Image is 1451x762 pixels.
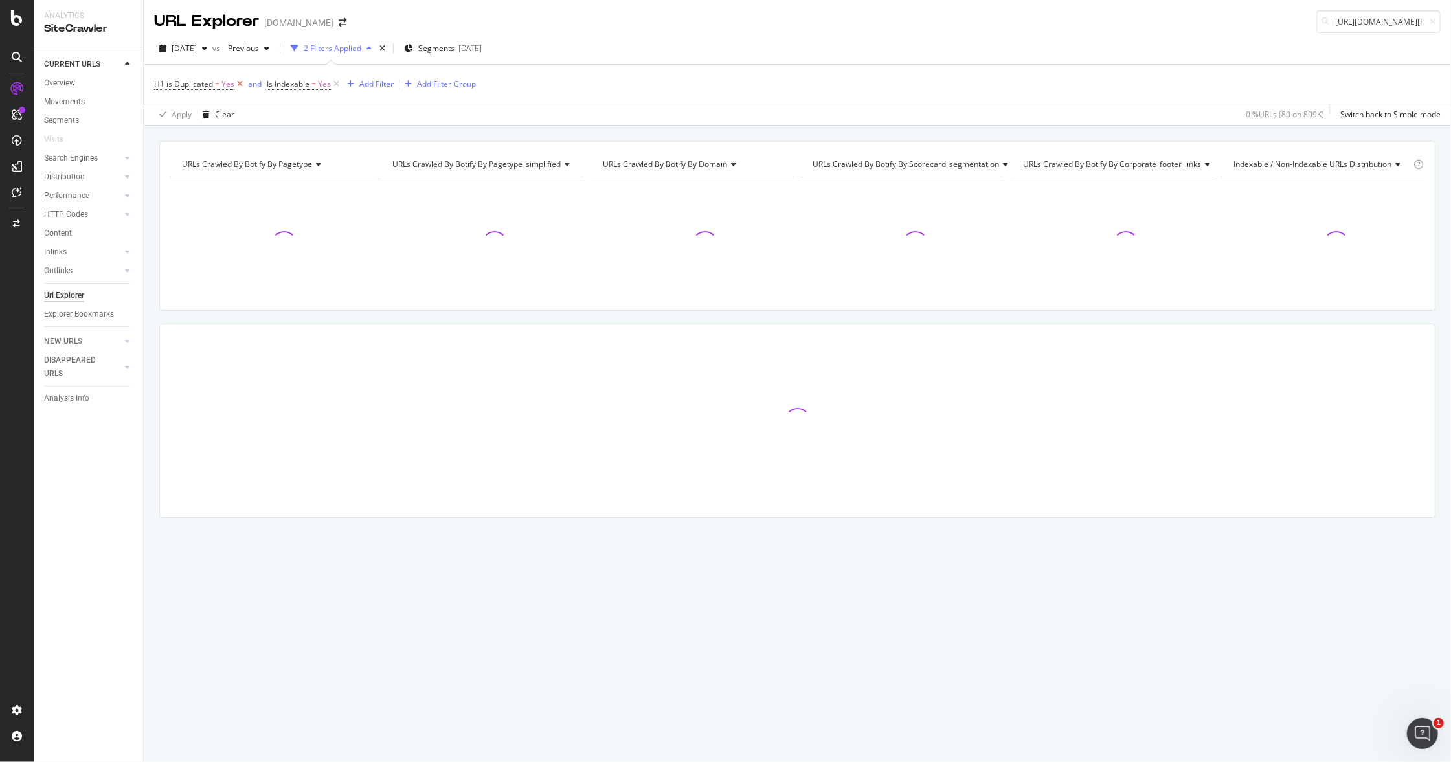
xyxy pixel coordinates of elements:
span: vs [212,43,223,54]
a: NEW URLS [44,335,121,348]
div: CURRENT URLS [44,58,100,71]
button: Apply [154,104,192,125]
a: Outlinks [44,264,121,278]
div: DISAPPEARED URLS [44,353,109,381]
span: Previous [223,43,259,54]
span: 2025 Sep. 4th [172,43,197,54]
button: Previous [223,38,275,59]
div: Content [44,227,72,240]
div: 2 Filters Applied [304,43,361,54]
div: Analysis Info [44,392,89,405]
a: Url Explorer [44,289,134,302]
div: Movements [44,95,85,109]
div: SiteCrawler [44,21,133,36]
span: Indexable / Non-Indexable URLs distribution [1233,159,1391,170]
div: NEW URLS [44,335,82,348]
div: [DOMAIN_NAME] [264,16,333,29]
div: HTTP Codes [44,208,88,221]
span: URLs Crawled By Botify By scorecard_segmentation [813,159,999,170]
a: DISAPPEARED URLS [44,353,121,381]
span: URLs Crawled By Botify By pagetype_simplified [392,159,561,170]
h4: URLs Crawled By Botify By domain [600,154,783,175]
a: Performance [44,189,121,203]
div: Distribution [44,170,85,184]
a: Segments [44,114,134,128]
span: Yes [221,75,234,93]
span: URLs Crawled By Botify By corporate_footer_links [1023,159,1201,170]
div: and [248,78,262,89]
span: Is Indexable [267,78,309,89]
div: URL Explorer [154,10,259,32]
a: Inlinks [44,245,121,259]
div: Inlinks [44,245,67,259]
div: Switch back to Simple mode [1340,109,1441,120]
span: = [215,78,219,89]
span: = [311,78,316,89]
h4: URLs Crawled By Botify By pagetype_simplified [390,154,580,175]
div: Add Filter [359,78,394,89]
button: Clear [197,104,234,125]
span: Yes [318,75,331,93]
div: Search Engines [44,151,98,165]
a: Visits [44,133,76,146]
div: Explorer Bookmarks [44,308,114,321]
span: URLs Crawled By Botify By pagetype [182,159,312,170]
div: Url Explorer [44,289,84,302]
button: Segments[DATE] [399,38,487,59]
div: Segments [44,114,79,128]
a: Overview [44,76,134,90]
a: Movements [44,95,134,109]
a: Analysis Info [44,392,134,405]
div: arrow-right-arrow-left [339,18,346,27]
a: Explorer Bookmarks [44,308,134,321]
a: Search Engines [44,151,121,165]
a: Distribution [44,170,121,184]
h4: URLs Crawled By Botify By corporate_footer_links [1020,154,1220,175]
h4: Indexable / Non-Indexable URLs Distribution [1231,154,1411,175]
a: CURRENT URLS [44,58,121,71]
div: Apply [172,109,192,120]
button: 2 Filters Applied [286,38,377,59]
iframe: Intercom live chat [1407,718,1438,749]
h4: URLs Crawled By Botify By scorecard_segmentation [810,154,1018,175]
button: Add Filter Group [399,76,476,92]
input: Find a URL [1316,10,1441,33]
h4: URLs Crawled By Botify By pagetype [179,154,362,175]
button: [DATE] [154,38,212,59]
div: times [377,42,388,55]
div: 0 % URLs ( 80 on 809K ) [1246,109,1324,120]
span: URLs Crawled By Botify By domain [603,159,728,170]
div: Clear [215,109,234,120]
div: Outlinks [44,264,73,278]
div: Performance [44,189,89,203]
div: Add Filter Group [417,78,476,89]
span: Segments [418,43,455,54]
button: Add Filter [342,76,394,92]
button: Switch back to Simple mode [1335,104,1441,125]
span: 1 [1434,718,1444,728]
div: Overview [44,76,75,90]
div: [DATE] [458,43,482,54]
button: and [248,78,262,90]
a: HTTP Codes [44,208,121,221]
div: Analytics [44,10,133,21]
a: Content [44,227,134,240]
span: H1 is Duplicated [154,78,213,89]
div: Visits [44,133,63,146]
